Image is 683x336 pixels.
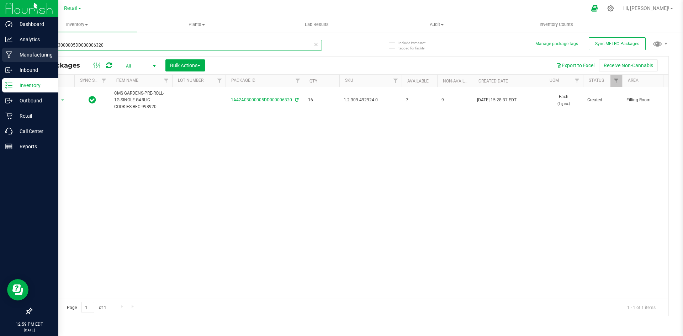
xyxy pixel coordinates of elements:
[477,97,517,103] span: [DATE] 15:28:37 EDT
[137,17,257,32] a: Plants
[551,59,599,71] button: Export to Excel
[599,59,658,71] button: Receive Non-Cannabis
[294,97,298,102] span: Sync from Compliance System
[114,90,168,111] span: CMS GARDENS-PRE-ROLL-1G SINGLE-GARLIC COOKIES-REC-998920
[497,17,616,32] a: Inventory Counts
[309,79,317,84] a: Qty
[231,97,292,102] a: 1A42A03000005DD000006320
[610,75,622,87] a: Filter
[398,40,434,51] span: Include items not tagged for facility
[406,97,433,103] span: 7
[12,66,55,74] p: Inbound
[80,78,107,83] a: Sync Status
[12,50,55,59] p: Manufacturing
[621,302,661,313] span: 1 - 1 of 1 items
[12,81,55,90] p: Inventory
[3,321,55,327] p: 12:59 PM EDT
[12,20,55,28] p: Dashboard
[587,1,603,15] span: Open Ecommerce Menu
[137,21,256,28] span: Plants
[5,82,12,89] inline-svg: Inventory
[377,21,496,28] span: Audit
[589,37,646,50] button: Sync METRC Packages
[58,95,67,105] span: select
[407,79,429,84] a: Available
[313,40,318,49] span: Clear
[606,5,615,12] div: Manage settings
[257,17,377,32] a: Lab Results
[589,78,604,83] a: Status
[548,100,579,107] p: (1 g ea.)
[5,112,12,119] inline-svg: Retail
[5,143,12,150] inline-svg: Reports
[628,78,639,83] a: Area
[443,79,475,84] a: Non-Available
[530,21,583,28] span: Inventory Counts
[116,78,138,83] a: Item Name
[478,79,508,84] a: Created Date
[5,97,12,104] inline-svg: Outbound
[17,17,137,32] a: Inventory
[377,17,497,32] a: Audit
[587,97,618,103] span: Created
[5,51,12,58] inline-svg: Manufacturing
[12,96,55,105] p: Outbound
[5,21,12,28] inline-svg: Dashboard
[12,142,55,151] p: Reports
[5,66,12,74] inline-svg: Inbound
[7,279,28,300] iframe: Resource center
[89,95,96,105] span: In Sync
[3,327,55,333] p: [DATE]
[12,127,55,135] p: Call Center
[12,35,55,44] p: Analytics
[344,97,397,103] span: 1.2.309.492924.0
[292,75,304,87] a: Filter
[61,302,112,313] span: Page of 1
[550,78,559,83] a: UOM
[626,97,671,103] span: Filling Room
[165,59,205,71] button: Bulk Actions
[623,5,669,11] span: Hi, [PERSON_NAME]!
[12,112,55,120] p: Retail
[441,97,468,103] span: 9
[308,97,335,103] span: 16
[5,36,12,43] inline-svg: Analytics
[64,5,78,11] span: Retail
[5,128,12,135] inline-svg: Call Center
[548,94,579,107] span: Each
[81,302,94,313] input: 1
[98,75,110,87] a: Filter
[571,75,583,87] a: Filter
[17,21,137,28] span: Inventory
[345,78,353,83] a: SKU
[390,75,402,87] a: Filter
[37,62,87,69] span: All Packages
[535,41,578,47] button: Manage package tags
[178,78,203,83] a: Lot Number
[170,63,200,68] span: Bulk Actions
[595,41,639,46] span: Sync METRC Packages
[31,40,322,50] input: Search Package ID, Item Name, SKU, Lot or Part Number...
[160,75,172,87] a: Filter
[295,21,338,28] span: Lab Results
[231,78,255,83] a: Package ID
[214,75,226,87] a: Filter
